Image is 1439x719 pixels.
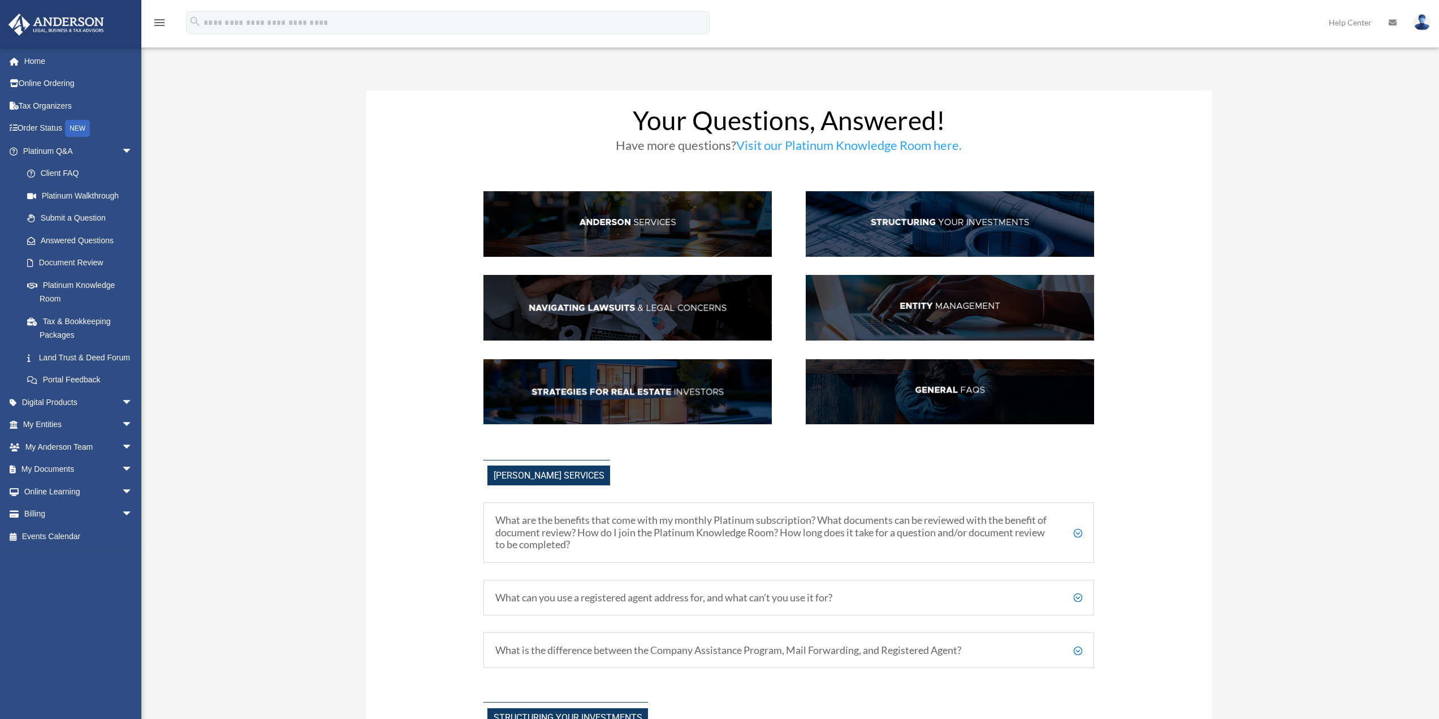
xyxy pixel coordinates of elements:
a: Client FAQ [16,162,144,185]
a: Platinum Q&Aarrow_drop_down [8,140,150,162]
span: [PERSON_NAME] Services [487,466,610,485]
a: menu [153,20,166,29]
i: search [189,15,201,28]
h5: What can you use a registered agent address for, and what can’t you use it for? [495,592,1082,604]
span: arrow_drop_down [122,391,144,414]
span: arrow_drop_down [122,140,144,163]
span: arrow_drop_down [122,503,144,526]
a: Land Trust & Deed Forum [16,346,150,369]
a: My Anderson Teamarrow_drop_down [8,436,150,458]
span: arrow_drop_down [122,436,144,459]
a: Platinum Knowledge Room [16,274,150,310]
a: Document Review [16,252,150,274]
span: arrow_drop_down [122,414,144,437]
a: Answered Questions [16,229,150,252]
img: StratsRE_hdr [483,359,772,425]
a: Digital Productsarrow_drop_down [8,391,150,414]
a: Order StatusNEW [8,117,150,140]
span: arrow_drop_down [122,458,144,481]
a: Platinum Walkthrough [16,184,150,207]
a: Portal Feedback [16,369,150,391]
a: Home [8,50,150,72]
a: Tax & Bookkeeping Packages [16,310,150,346]
span: arrow_drop_down [122,480,144,503]
a: Visit our Platinum Knowledge Room here. [736,137,962,158]
img: AndServ_hdr [483,191,772,257]
h1: Your Questions, Answered! [483,107,1094,139]
a: Online Ordering [8,72,150,95]
img: EntManag_hdr [806,275,1094,341]
img: GenFAQ_hdr [806,359,1094,425]
a: Events Calendar [8,525,150,548]
a: Tax Organizers [8,94,150,117]
h5: What is the difference between the Company Assistance Program, Mail Forwarding, and Registered Ag... [495,644,1082,657]
i: menu [153,16,166,29]
h3: Have more questions? [483,139,1094,157]
a: My Entitiesarrow_drop_down [8,414,150,436]
a: Submit a Question [16,207,150,230]
h5: What are the benefits that come with my monthly Platinum subscription? What documents can be revi... [495,514,1082,551]
img: NavLaw_hdr [483,275,772,341]
a: My Documentsarrow_drop_down [8,458,150,481]
a: Billingarrow_drop_down [8,503,150,526]
img: StructInv_hdr [806,191,1094,257]
a: Online Learningarrow_drop_down [8,480,150,503]
div: NEW [65,120,90,137]
img: Anderson Advisors Platinum Portal [5,14,107,36]
img: User Pic [1414,14,1431,31]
